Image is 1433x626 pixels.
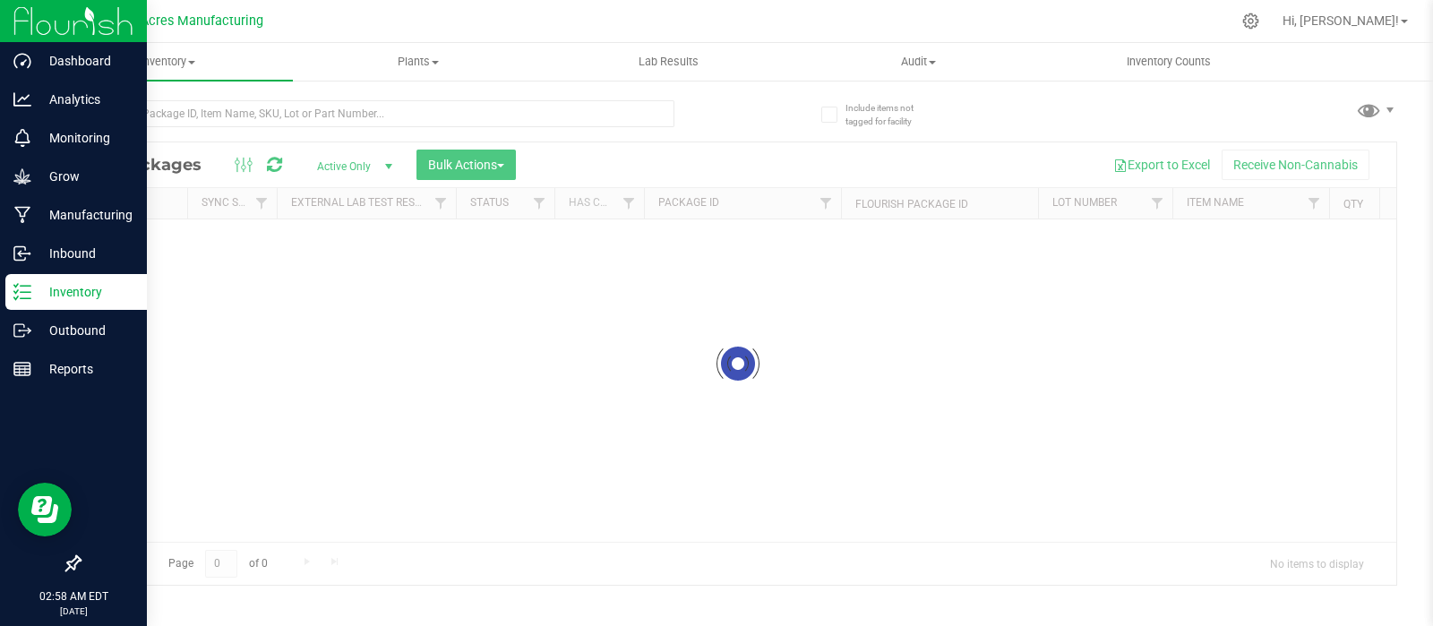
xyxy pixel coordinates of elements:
p: Reports [31,358,139,380]
inline-svg: Outbound [13,322,31,339]
p: Monitoring [31,127,139,149]
a: Plants [293,43,543,81]
p: Inbound [31,243,139,264]
p: Inventory [31,281,139,303]
a: Audit [794,43,1043,81]
span: Plants [294,54,542,70]
span: Inventory [43,54,293,70]
p: Dashboard [31,50,139,72]
p: [DATE] [8,605,139,618]
span: Green Acres Manufacturing [102,13,263,29]
p: Analytics [31,89,139,110]
span: Hi, [PERSON_NAME]! [1283,13,1399,28]
a: Inventory [43,43,293,81]
inline-svg: Grow [13,167,31,185]
a: Inventory Counts [1043,43,1293,81]
span: Include items not tagged for facility [845,101,935,128]
inline-svg: Manufacturing [13,206,31,224]
p: 02:58 AM EDT [8,588,139,605]
inline-svg: Inventory [13,283,31,301]
iframe: Resource center [18,483,72,536]
inline-svg: Analytics [13,90,31,108]
p: Grow [31,166,139,187]
div: Manage settings [1240,13,1262,30]
input: Search Package ID, Item Name, SKU, Lot or Part Number... [79,100,674,127]
a: Lab Results [544,43,794,81]
span: Inventory Counts [1103,54,1235,70]
p: Manufacturing [31,204,139,226]
span: Lab Results [614,54,723,70]
inline-svg: Dashboard [13,52,31,70]
span: Audit [794,54,1043,70]
p: Outbound [31,320,139,341]
inline-svg: Reports [13,360,31,378]
inline-svg: Monitoring [13,129,31,147]
inline-svg: Inbound [13,244,31,262]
